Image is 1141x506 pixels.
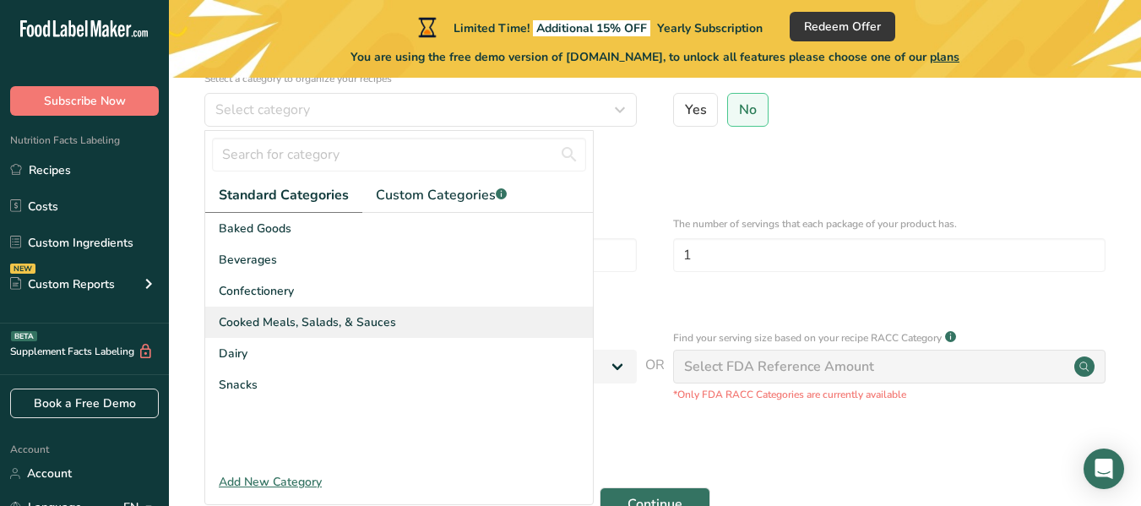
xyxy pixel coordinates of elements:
span: You are using the free demo version of [DOMAIN_NAME], to unlock all features please choose one of... [350,48,959,66]
span: Standard Categories [219,185,349,205]
span: Redeem Offer [804,18,881,35]
span: Baked Goods [219,220,291,237]
span: Select category [215,100,310,120]
div: Select FDA Reference Amount [684,356,874,377]
div: Add New Category [205,473,593,491]
p: The number of servings that each package of your product has. [673,216,1106,231]
span: plans [930,49,959,65]
p: *Only FDA RACC Categories are currently available [673,387,1106,402]
span: Confectionery [219,282,294,300]
span: No [739,101,757,118]
span: Additional 15% OFF [533,20,650,36]
div: NEW [10,264,35,274]
span: Yearly Subscription [657,20,763,36]
span: Yes [685,101,707,118]
div: Open Intercom Messenger [1084,449,1124,489]
span: Dairy [219,345,247,362]
a: Book a Free Demo [10,389,159,418]
button: Subscribe Now [10,86,159,116]
span: Snacks [219,376,258,394]
p: Find your serving size based on your recipe RACC Category [673,330,942,345]
p: Select a category to organize your recipes [204,71,637,86]
span: Beverages [219,251,277,269]
button: Select category [204,93,637,127]
span: Subscribe Now [44,92,126,110]
span: Custom Categories [376,185,507,205]
span: OR [645,355,665,402]
input: Search for category [212,138,586,171]
span: Cooked Meals, Salads, & Sauces [219,313,396,331]
div: Limited Time! [415,17,763,37]
button: Redeem Offer [790,12,895,41]
div: BETA [11,331,37,341]
div: Custom Reports [10,275,115,293]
